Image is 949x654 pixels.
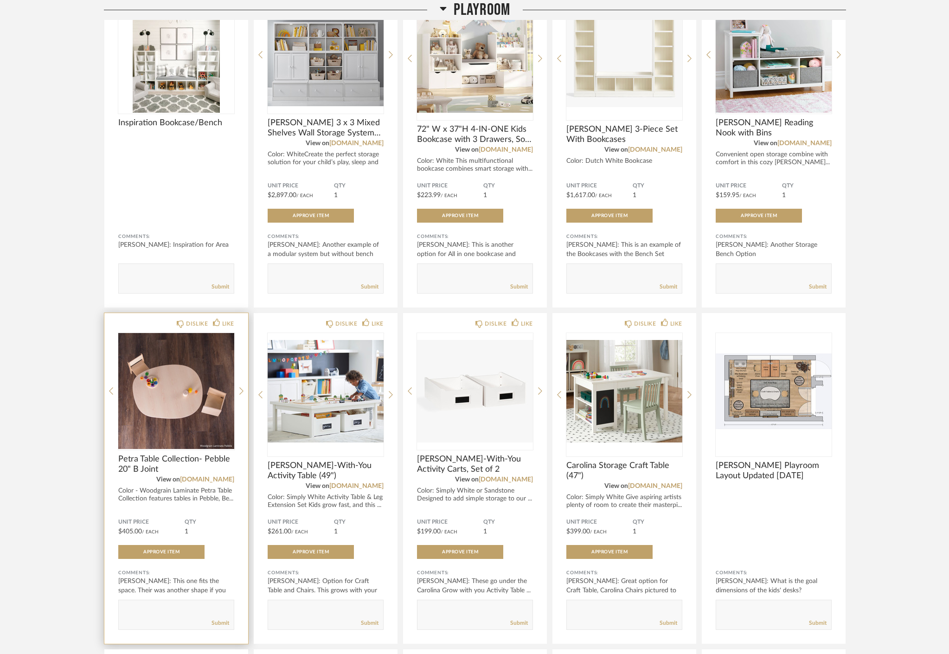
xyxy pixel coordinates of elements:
a: [DOMAIN_NAME] [180,476,234,483]
div: [PERSON_NAME]: Inspiration for Area [118,240,234,250]
a: Submit [660,619,677,627]
div: Comments: [566,232,682,241]
span: $2,897.00 [268,192,296,199]
img: undefined [716,333,832,449]
span: Approve Item [293,213,329,218]
div: Comments: [268,568,384,577]
span: / Each [291,530,308,534]
span: View on [455,476,479,483]
span: 1 [334,192,338,199]
div: Color: White This multifunctional bookcase combines smart storage with... [417,157,533,173]
span: / Each [595,193,612,198]
span: View on [604,147,628,153]
span: / Each [739,193,756,198]
span: QTY [633,519,682,526]
span: Approve Item [442,213,478,218]
div: Comments: [566,568,682,577]
span: QTY [633,182,682,190]
span: Petra Table Collection- Pebble 20" B Joint [118,454,234,474]
div: 0 [268,333,384,449]
div: DISLIKE [335,319,357,328]
span: View on [754,140,777,147]
span: Unit Price [268,519,334,526]
span: Unit Price [118,519,185,526]
a: Submit [510,283,528,291]
button: Approve Item [417,209,503,223]
a: [DOMAIN_NAME] [479,147,533,153]
div: [PERSON_NAME]: This is another option for All in one bookcase and Bench [417,240,533,268]
button: Approve Item [118,545,205,559]
div: Comments: [417,568,533,577]
span: Unit Price [417,519,483,526]
span: Inspiration Bookcase/Bench [118,118,234,128]
a: Submit [660,283,677,291]
a: [DOMAIN_NAME] [479,476,533,483]
div: LIKE [372,319,384,328]
span: $223.99 [417,192,441,199]
span: Unit Price [566,182,633,190]
div: LIKE [670,319,682,328]
span: QTY [334,182,384,190]
a: [DOMAIN_NAME] [628,147,682,153]
span: / Each [142,530,159,534]
img: undefined [417,333,533,449]
span: Approve Item [143,550,180,554]
span: $159.95 [716,192,739,199]
a: Submit [361,619,378,627]
div: DISLIKE [634,319,656,328]
span: $199.00 [417,528,441,535]
span: / Each [441,193,457,198]
span: $399.00 [566,528,590,535]
div: DISLIKE [485,319,507,328]
button: Approve Item [566,209,653,223]
button: Approve Item [417,545,503,559]
span: / Each [590,530,607,534]
div: Color: Simply White Activity Table & Leg Extension Set Kids grow fast, and this ... [268,494,384,509]
span: 1 [633,192,636,199]
div: Color: Simply White Give aspiring artists plenty of room to create their masterpi... [566,494,682,509]
span: QTY [483,182,533,190]
span: 72" W x 37"H 4-IN-ONE Kids Bookcase with 3 Drawers, Soft Cushion, 3-Layer Bookshelf, Reading Nook [417,124,533,145]
span: [PERSON_NAME]-With-You Activity Table (49") [268,461,384,481]
span: $1,617.00 [566,192,595,199]
div: LIKE [521,319,533,328]
div: LIKE [222,319,234,328]
span: Unit Price [716,182,782,190]
a: Submit [212,619,229,627]
div: Convenient open storage combine with comfort in this cozy [PERSON_NAME]... [716,151,832,167]
div: [PERSON_NAME]: Another Storage Bench Option [716,240,832,259]
img: undefined [566,333,682,449]
span: 1 [483,528,487,535]
div: [PERSON_NAME]: Option for Craft Table and Chairs. This grows with your child ... [268,577,384,604]
span: 1 [633,528,636,535]
span: View on [306,140,329,147]
span: Approve Item [591,213,628,218]
span: [PERSON_NAME] Reading Nook with Bins [716,118,832,138]
span: $261.00 [268,528,291,535]
div: Color: Dutch White Bookcase [566,157,682,165]
span: [PERSON_NAME] 3 x 3 Mixed Shelves Wall Storage System with Cabinets [268,118,384,138]
div: DISLIKE [186,319,208,328]
a: [DOMAIN_NAME] [777,140,832,147]
span: / Each [296,193,313,198]
span: 1 [483,192,487,199]
span: Approve Item [741,213,777,218]
div: [PERSON_NAME]: These go under the Carolina Grow with you Activity Table ... [417,577,533,595]
span: QTY [782,182,832,190]
span: Unit Price [417,182,483,190]
div: 0 [566,333,682,449]
span: 1 [782,192,786,199]
div: Comments: [417,232,533,241]
span: QTY [483,519,533,526]
span: [PERSON_NAME]-With-You Activity Carts, Set of 2 [417,454,533,474]
div: [PERSON_NAME]: What is the goal dimensions of the kids' desks? [716,577,832,595]
span: 1 [185,528,188,535]
div: [PERSON_NAME]: Great option for Craft Table, Carolina Chairs pictured to matc... [566,577,682,604]
span: View on [604,483,628,489]
div: Comments: [118,232,234,241]
img: undefined [118,333,234,449]
span: $405.00 [118,528,142,535]
div: Color: WhiteCreate the perfect storage solution for your child’s play, sleep and ... [268,151,384,174]
div: [PERSON_NAME]: Another example of a modular system but without bench [268,240,384,259]
button: Approve Item [268,209,354,223]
